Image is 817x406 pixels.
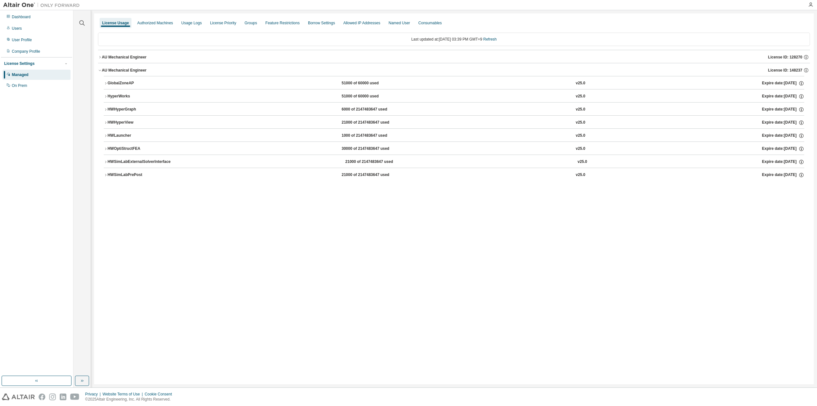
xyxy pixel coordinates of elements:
[762,120,804,126] div: Expire date: [DATE]
[181,20,202,26] div: Usage Logs
[108,120,165,126] div: HWHyperView
[388,20,410,26] div: Named User
[60,394,66,400] img: linkedin.svg
[104,116,804,130] button: HWHyperView21000 of 2147483647 usedv25.0Expire date:[DATE]
[483,37,497,42] a: Refresh
[104,89,804,103] button: HyperWorks51000 of 60000 usedv25.0Expire date:[DATE]
[104,168,804,182] button: HWSimLabPrePost21000 of 2147483647 usedv25.0Expire date:[DATE]
[576,80,585,86] div: v25.0
[12,83,27,88] div: On Prem
[2,394,35,400] img: altair_logo.svg
[576,133,585,139] div: v25.0
[108,80,165,86] div: GlobalZoneAP
[762,146,804,152] div: Expire date: [DATE]
[762,80,804,86] div: Expire date: [DATE]
[108,159,170,165] div: HWSimLabExternalSolverInterface
[762,159,804,165] div: Expire date: [DATE]
[768,68,802,73] span: License ID: 148237
[12,49,40,54] div: Company Profile
[108,146,165,152] div: HWOptiStructFEA
[85,397,176,402] p: © 2025 Altair Engineering, Inc. All Rights Reserved.
[341,94,399,99] div: 51000 of 60000 used
[12,26,22,31] div: Users
[137,20,173,26] div: Authorized Machines
[102,20,129,26] div: License Usage
[12,37,32,42] div: User Profile
[98,63,810,77] button: AU Mechanical EngineerLicense ID: 148237
[762,133,804,139] div: Expire date: [DATE]
[341,133,399,139] div: 1000 of 2147483647 used
[768,55,802,60] span: License ID: 128270
[104,155,804,169] button: HWSimLabExternalSolverInterface21000 of 2147483647 usedv25.0Expire date:[DATE]
[762,94,804,99] div: Expire date: [DATE]
[341,107,399,112] div: 6000 of 2147483647 used
[341,172,399,178] div: 21000 of 2147483647 used
[108,94,165,99] div: HyperWorks
[343,20,380,26] div: Allowed IP Addresses
[98,50,810,64] button: AU Mechanical EngineerLicense ID: 128270
[576,120,585,126] div: v25.0
[345,159,403,165] div: 21000 of 2147483647 used
[578,159,587,165] div: v25.0
[104,129,804,143] button: HWLauncher1000 of 2147483647 usedv25.0Expire date:[DATE]
[12,14,31,19] div: Dashboard
[108,172,165,178] div: HWSimLabPrePost
[12,72,28,77] div: Managed
[108,107,165,112] div: HWHyperGraph
[85,392,102,397] div: Privacy
[39,394,45,400] img: facebook.svg
[3,2,83,8] img: Altair One
[308,20,335,26] div: Borrow Settings
[104,142,804,156] button: HWOptiStructFEA30000 of 2147483647 usedv25.0Expire date:[DATE]
[102,55,146,60] div: AU Mechanical Engineer
[108,133,165,139] div: HWLauncher
[98,33,810,46] div: Last updated at: [DATE] 03:39 PM GMT+9
[341,146,399,152] div: 30000 of 2147483647 used
[70,394,79,400] img: youtube.svg
[341,120,399,126] div: 21000 of 2147483647 used
[762,107,804,112] div: Expire date: [DATE]
[576,94,585,99] div: v25.0
[762,172,804,178] div: Expire date: [DATE]
[104,76,804,90] button: GlobalZoneAP51000 of 60000 usedv25.0Expire date:[DATE]
[49,394,56,400] img: instagram.svg
[102,68,146,73] div: AU Mechanical Engineer
[576,107,585,112] div: v25.0
[576,146,585,152] div: v25.0
[4,61,34,66] div: License Settings
[244,20,257,26] div: Groups
[102,392,145,397] div: Website Terms of Use
[104,103,804,117] button: HWHyperGraph6000 of 2147483647 usedv25.0Expire date:[DATE]
[341,80,399,86] div: 51000 of 60000 used
[210,20,236,26] div: License Priority
[418,20,442,26] div: Consumables
[266,20,300,26] div: Feature Restrictions
[145,392,176,397] div: Cookie Consent
[576,172,585,178] div: v25.0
